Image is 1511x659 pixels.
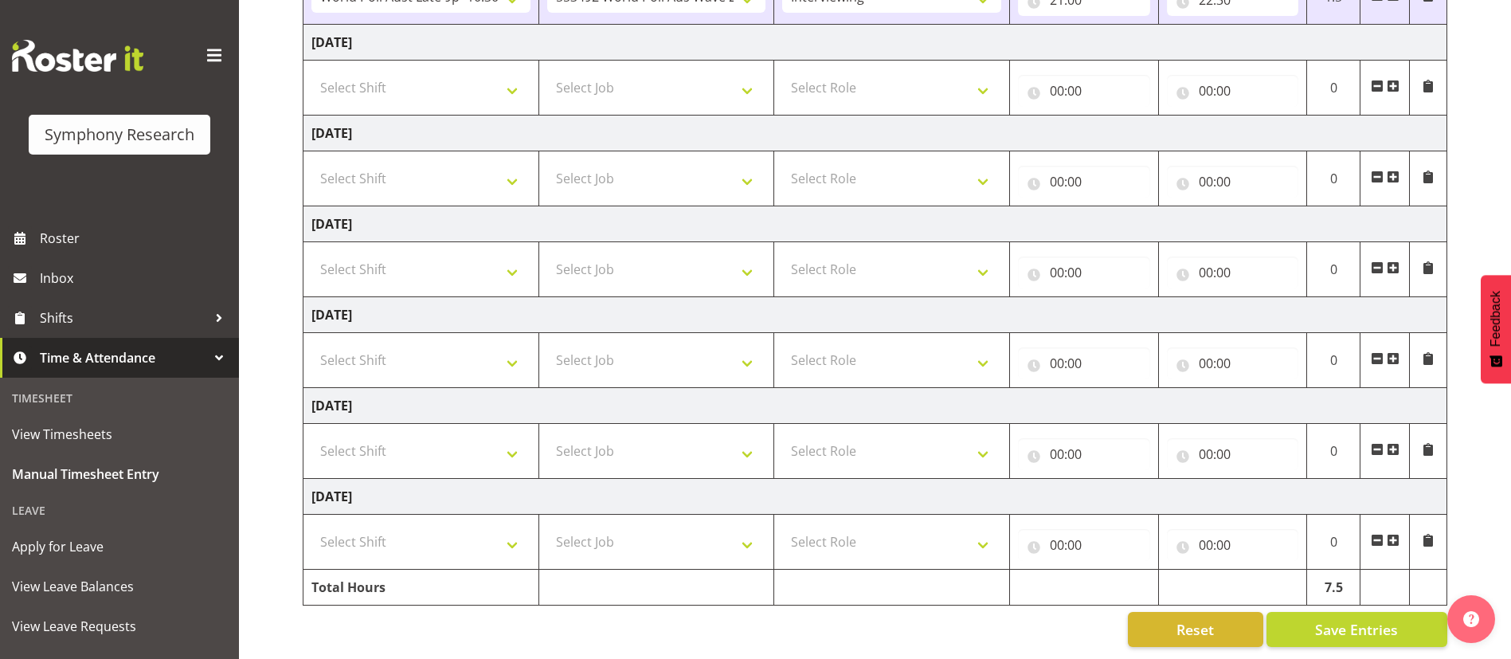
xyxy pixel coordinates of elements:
td: 0 [1307,424,1360,479]
input: Click to select... [1167,166,1299,198]
img: Rosterit website logo [12,40,143,72]
input: Click to select... [1018,257,1150,288]
span: View Timesheets [12,422,227,446]
td: [DATE] [303,25,1447,61]
input: Click to select... [1018,529,1150,561]
span: Inbox [40,266,231,290]
input: Click to select... [1018,347,1150,379]
a: View Leave Balances [4,567,235,606]
td: [DATE] [303,206,1447,242]
input: Click to select... [1018,75,1150,107]
a: View Timesheets [4,414,235,454]
div: Leave [4,494,235,527]
span: Apply for Leave [12,535,227,559]
td: 0 [1307,61,1360,116]
input: Click to select... [1167,257,1299,288]
td: [DATE] [303,297,1447,333]
span: Feedback [1489,291,1503,347]
input: Click to select... [1167,438,1299,470]
input: Click to select... [1167,75,1299,107]
span: Shifts [40,306,207,330]
button: Feedback - Show survey [1481,275,1511,383]
td: [DATE] [303,479,1447,515]
td: 0 [1307,333,1360,388]
input: Click to select... [1018,166,1150,198]
button: Save Entries [1266,612,1447,647]
button: Reset [1128,612,1263,647]
td: [DATE] [303,388,1447,424]
span: Manual Timesheet Entry [12,462,227,486]
input: Click to select... [1167,529,1299,561]
span: Reset [1176,619,1214,640]
a: Apply for Leave [4,527,235,567]
span: View Leave Requests [12,614,227,638]
td: 7.5 [1307,570,1360,606]
a: View Leave Requests [4,606,235,646]
span: Time & Attendance [40,346,207,370]
a: Manual Timesheet Entry [4,454,235,494]
td: 0 [1307,151,1360,206]
td: 0 [1307,515,1360,570]
span: View Leave Balances [12,575,227,598]
input: Click to select... [1018,438,1150,470]
input: Click to select... [1167,347,1299,379]
div: Symphony Research [45,123,194,147]
div: Timesheet [4,382,235,414]
td: Total Hours [303,570,539,606]
td: [DATE] [303,116,1447,151]
td: 0 [1307,242,1360,297]
img: help-xxl-2.png [1463,611,1479,627]
span: Save Entries [1315,619,1398,640]
span: Roster [40,226,231,250]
